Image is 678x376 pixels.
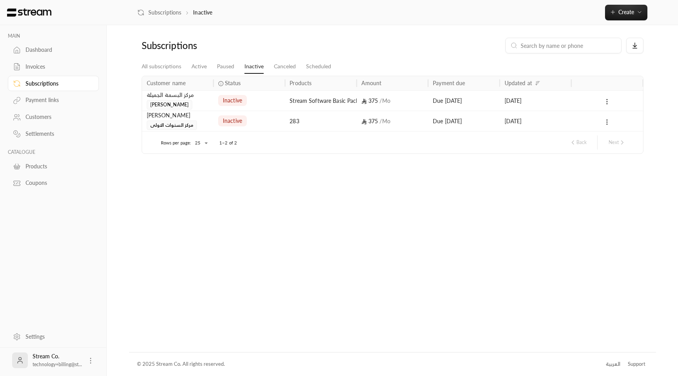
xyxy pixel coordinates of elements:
a: Customers [8,110,99,125]
div: Stream Co. [33,352,82,368]
span: [PERSON_NAME] [147,100,193,110]
div: Due [DATE] [433,91,495,111]
div: العربية [606,360,620,368]
div: 375 [361,91,423,111]
div: Invoices [26,63,89,71]
div: [PERSON_NAME] [147,111,209,120]
span: / Mo [379,118,390,124]
div: Dashboard [26,46,89,54]
span: Create [618,9,634,15]
p: MAIN [8,33,99,39]
span: technology+billing@st... [33,361,82,367]
a: All subscriptions [142,60,181,73]
span: Status [225,79,241,87]
a: Settlements [8,126,99,142]
a: Products [8,159,99,174]
div: Coupons [26,179,89,187]
div: Products [290,80,312,86]
a: Scheduled [306,60,331,73]
a: Inactive [244,60,264,74]
div: Payment links [26,96,89,104]
div: Customers [26,113,89,121]
div: Payment due [433,80,465,86]
div: [DATE] [505,91,567,111]
input: Search by name or phone [521,41,616,50]
div: ﻣﺮﻛﺰ ﺍﻟﺒﺴﻤﺔ ﺍﻟﺠﻤﻴﻠﺔ [147,91,209,99]
span: / Mo [379,97,390,104]
div: 25 [191,138,210,148]
div: Stream Software Basic Package [290,91,352,111]
a: Support [625,357,648,371]
p: Inactive [193,9,212,16]
span: مركز السنوات الاولى [147,120,197,130]
img: Logo [6,8,52,17]
p: Rows per page: [161,140,191,146]
div: Due [DATE] [433,111,495,131]
a: Payment links [8,93,99,108]
button: Create [605,5,647,20]
nav: breadcrumb [137,9,212,16]
div: Settlements [26,130,89,138]
a: Subscriptions [137,9,181,16]
div: Subscriptions [142,39,261,52]
a: Dashboard [8,42,99,58]
button: Sort [533,78,542,88]
a: Invoices [8,59,99,75]
a: Settings [8,329,99,344]
div: Updated at [505,80,532,86]
a: Canceled [274,60,296,73]
div: Customer name [147,80,186,86]
a: Subscriptions [8,76,99,91]
p: 1–2 of 2 [219,140,237,146]
div: [DATE] [505,111,567,131]
div: Settings [26,333,89,341]
div: 375 [361,111,423,131]
span: inactive [223,117,242,125]
div: Products [26,162,89,170]
a: Coupons [8,175,99,191]
p: CATALOGUE [8,149,99,155]
div: 283 [290,111,352,131]
div: © 2025 Stream Co. All rights reserved. [137,360,225,368]
span: inactive [223,97,242,104]
a: Paused [217,60,234,73]
div: Subscriptions [26,80,89,88]
div: Amount [361,80,382,86]
a: Active [191,60,207,73]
